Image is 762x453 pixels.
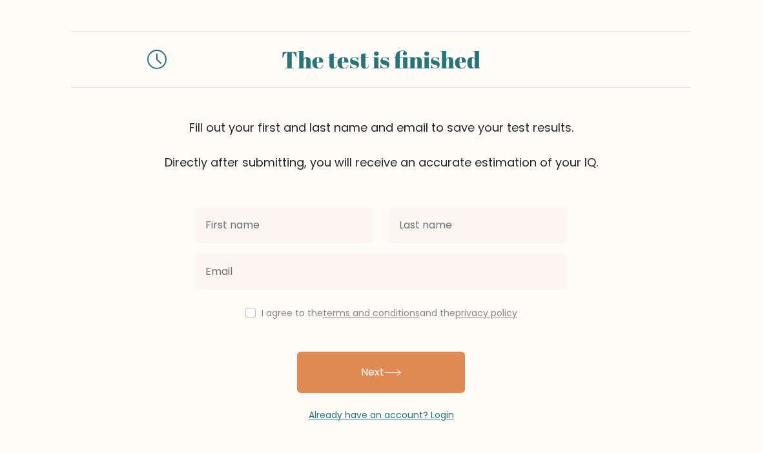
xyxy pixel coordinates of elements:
[309,408,454,421] a: Already have an account? Login
[262,307,517,319] label: I agree to the and the
[195,207,373,243] input: First name
[195,254,567,290] input: Email
[389,207,567,243] input: Last name
[455,307,517,319] a: privacy policy
[297,352,465,393] button: Next
[323,307,420,319] a: terms and conditions
[182,42,580,77] div: The test is finished
[71,119,691,171] div: Fill out your first and last name and email to save your test results. Directly after submitting,...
